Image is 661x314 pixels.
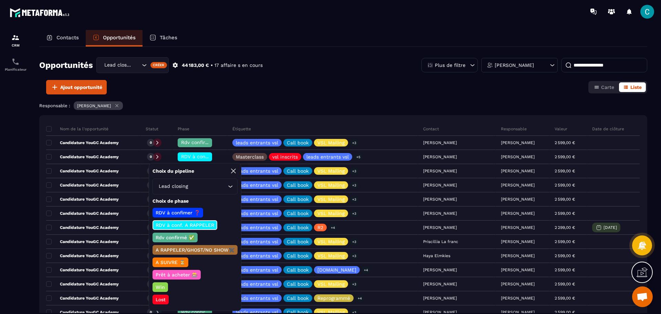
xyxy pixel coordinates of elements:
[46,211,119,216] p: Candidature YouGC Academy
[236,225,278,230] p: leads entrants vsl
[501,282,535,286] p: [PERSON_NAME]
[46,80,107,94] button: Ajout opportunité
[46,196,119,202] p: Candidature YouGC Academy
[501,211,535,216] p: [PERSON_NAME]
[350,139,359,146] p: +3
[501,197,535,202] p: [PERSON_NAME]
[328,224,337,231] p: +4
[56,34,79,41] p: Contacts
[150,154,152,159] p: 0
[46,126,108,132] p: Nom de la l'opportunité
[153,179,238,194] div: Search for option
[2,28,29,52] a: formationformationCRM
[103,34,136,41] p: Opportunités
[46,267,119,273] p: Candidature YouGC Academy
[11,58,20,66] img: scheduler
[11,33,20,42] img: formation
[46,140,119,145] p: Candidature YouGC Academy
[103,61,133,69] span: Lead closing
[236,169,278,173] p: leads entrants vsl
[60,84,102,91] span: Ajout opportunité
[317,253,345,258] p: VSL Mailing
[39,103,70,108] p: Responsable :
[178,126,189,132] p: Phase
[630,84,642,90] span: Liste
[555,126,567,132] p: Valeur
[495,63,534,68] p: [PERSON_NAME]
[236,239,278,244] p: leads entrants vsl
[317,169,345,173] p: VSL Mailing
[501,225,535,230] p: [PERSON_NAME]
[46,253,119,259] p: Candidature YouGC Academy
[317,197,345,202] p: VSL Mailing
[306,154,349,159] p: leads entrants vsl
[155,234,196,241] p: Rdv confirmé ✅
[287,267,309,272] p: Call book
[555,296,575,301] p: 2 599,00 €
[555,282,575,286] p: 2 599,00 €
[501,267,535,272] p: [PERSON_NAME]
[236,154,264,159] p: Masterclass
[501,126,527,132] p: Responsable
[501,183,535,188] p: [PERSON_NAME]
[317,183,345,188] p: VSL Mailing
[350,252,359,260] p: +3
[361,266,370,274] p: +4
[236,267,278,272] p: leads entrants vsl
[423,126,439,132] p: Contact
[214,62,263,69] p: 17 affaire s en cours
[287,197,309,202] p: Call book
[287,296,309,301] p: Call book
[592,126,624,132] p: Date de clôture
[2,43,29,47] p: CRM
[317,296,350,301] p: Reprogrammé
[619,82,646,92] button: Liste
[287,140,309,145] p: Call book
[317,267,356,272] p: [DOMAIN_NAME]
[2,52,29,77] a: schedulerschedulerPlanificateur
[153,168,194,174] p: Choix du pipeline
[157,183,189,190] span: Lead closing
[555,183,575,188] p: 2 599,00 €
[155,246,235,253] p: A RAPPELER/GHOST/NO SHOW✖️
[189,183,226,190] input: Search for option
[350,182,359,189] p: +3
[287,225,309,230] p: Call book
[46,295,119,301] p: Candidature YouGC Academy
[86,30,143,47] a: Opportunités
[501,253,535,258] p: [PERSON_NAME]
[181,140,220,145] span: Rdv confirmé ✅
[287,282,309,286] p: Call book
[39,30,86,47] a: Contacts
[287,183,309,188] p: Call book
[155,271,199,278] p: Prêt à acheter 🎰
[555,140,575,145] p: 2 599,00 €
[435,63,465,68] p: Plus de filtre
[143,30,184,47] a: Tâches
[236,211,278,216] p: leads entrants vsl
[150,140,152,145] p: 0
[272,154,298,159] p: vsl inscrits
[155,284,166,291] p: Win
[350,210,359,217] p: +3
[153,198,238,204] p: Choix de phase
[604,225,617,230] p: [DATE]
[46,168,119,174] p: Candidature YouGC Academy
[555,154,575,159] p: 2 599,00 €
[39,58,93,72] h2: Opportunités
[632,286,653,307] div: Ouvrir le chat
[155,296,167,303] p: Lost
[133,61,140,69] input: Search for option
[287,169,309,173] p: Call book
[350,238,359,245] p: +3
[555,239,575,244] p: 2 599,00 €
[46,182,119,188] p: Candidature YouGC Academy
[317,282,345,286] p: VSL Mailing
[317,239,345,244] p: VSL Mailing
[182,62,209,69] p: 44 183,00 €
[96,57,169,73] div: Search for option
[181,154,239,159] span: RDV à conf. A RAPPELER
[501,169,535,173] p: [PERSON_NAME]
[155,259,186,266] p: A SUIVRE ⏳
[46,281,119,287] p: Candidature YouGC Academy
